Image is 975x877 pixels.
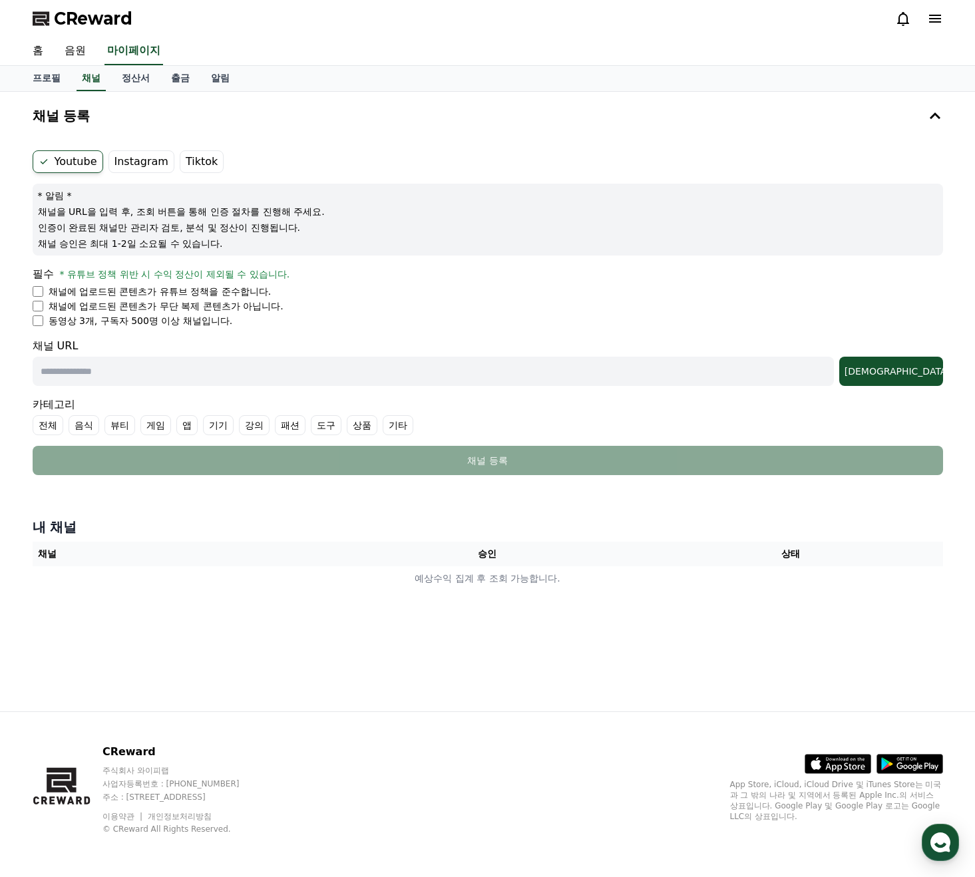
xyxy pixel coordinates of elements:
button: 채널 등록 [33,446,943,475]
label: 게임 [140,415,171,435]
a: 음원 [54,37,97,65]
label: 뷰티 [104,415,135,435]
a: 알림 [200,66,240,91]
th: 상태 [639,542,942,566]
p: 동영상 3개, 구독자 500명 이상 채널입니다. [49,314,233,327]
a: 마이페이지 [104,37,163,65]
label: 전체 [33,415,63,435]
div: 채널 등록 [59,454,916,467]
span: * 유튜브 정책 위반 시 수익 정산이 제외될 수 있습니다. [60,269,290,279]
label: Instagram [108,150,174,173]
button: [DEMOGRAPHIC_DATA] [839,357,943,386]
h4: 채널 등록 [33,108,91,123]
label: Youtube [33,150,103,173]
span: 설정 [206,442,222,452]
span: CReward [54,8,132,29]
span: 홈 [42,442,50,452]
p: 채널 승인은 최대 1-2일 소요될 수 있습니다. [38,237,938,250]
p: 채널에 업로드된 콘텐츠가 유튜브 정책을 준수합니다. [49,285,272,298]
span: 대화 [122,442,138,453]
label: 기기 [203,415,234,435]
a: 채널 [77,66,106,91]
label: 기타 [383,415,413,435]
th: 승인 [335,542,639,566]
td: 예상수익 집계 후 조회 가능합니다. [33,566,943,591]
a: 이용약관 [102,812,144,821]
label: 패션 [275,415,305,435]
a: 대화 [88,422,172,455]
h4: 내 채널 [33,518,943,536]
p: CReward [102,744,265,760]
div: 카테고리 [33,397,943,435]
label: 강의 [239,415,270,435]
div: [DEMOGRAPHIC_DATA] [845,365,938,378]
p: 주식회사 와이피랩 [102,765,265,776]
p: 채널을 URL을 입력 후, 조회 버튼을 통해 인증 절차를 진행해 주세요. [38,205,938,218]
a: 정산서 [111,66,160,91]
a: CReward [33,8,132,29]
div: 채널 URL [33,338,943,386]
span: 필수 [33,267,54,280]
label: 도구 [311,415,341,435]
p: 주소 : [STREET_ADDRESS] [102,792,265,802]
a: 홈 [22,37,54,65]
a: 프로필 [22,66,71,91]
p: 채널에 업로드된 콘텐츠가 무단 복제 콘텐츠가 아닙니다. [49,299,284,313]
label: 음식 [69,415,99,435]
label: 앱 [176,415,198,435]
button: 채널 등록 [27,97,948,134]
th: 채널 [33,542,336,566]
p: App Store, iCloud, iCloud Drive 및 iTunes Store는 미국과 그 밖의 나라 및 지역에서 등록된 Apple Inc.의 서비스 상표입니다. Goo... [730,779,943,822]
label: 상품 [347,415,377,435]
p: 사업자등록번호 : [PHONE_NUMBER] [102,779,265,789]
a: 출금 [160,66,200,91]
p: © CReward All Rights Reserved. [102,824,265,834]
a: 설정 [172,422,256,455]
label: Tiktok [180,150,224,173]
p: 인증이 완료된 채널만 관리자 검토, 분석 및 정산이 진행됩니다. [38,221,938,234]
a: 홈 [4,422,88,455]
a: 개인정보처리방침 [148,812,212,821]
